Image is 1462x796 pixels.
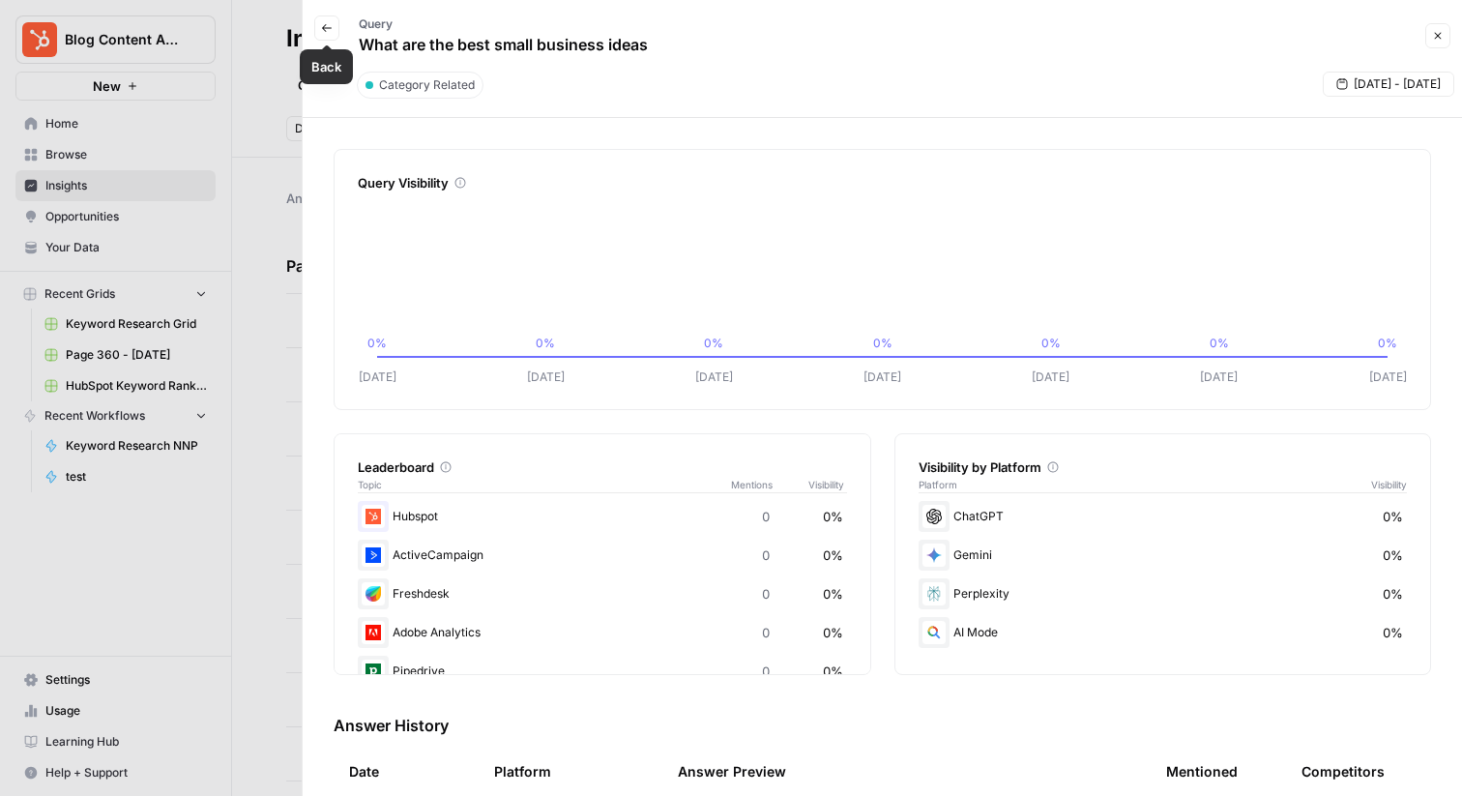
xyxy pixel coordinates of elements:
[1383,623,1403,642] span: 0%
[527,369,565,384] tspan: [DATE]
[823,507,843,526] span: 0%
[919,578,1408,609] div: Perplexity
[1383,584,1403,604] span: 0%
[704,336,723,350] tspan: 0%
[1383,545,1403,565] span: 0%
[358,617,847,648] div: Adobe Analytics
[379,76,475,94] span: Category Related
[1210,336,1229,350] tspan: 0%
[536,336,555,350] tspan: 0%
[359,369,396,384] tspan: [DATE]
[873,336,892,350] tspan: 0%
[1032,369,1069,384] tspan: [DATE]
[1371,477,1407,492] span: Visibility
[762,584,770,604] span: 0
[1041,336,1061,350] tspan: 0%
[1301,762,1385,781] div: Competitors
[1378,336,1397,350] tspan: 0%
[334,714,1431,737] h3: Answer History
[362,582,385,605] img: 6mfs52sy0dwqu5dzouke7n9ymn0m
[919,477,957,492] span: Platform
[808,477,847,492] span: Visibility
[367,336,387,350] tspan: 0%
[1323,72,1454,97] button: [DATE] - [DATE]
[919,540,1408,571] div: Gemini
[762,545,770,565] span: 0
[358,578,847,609] div: Freshdesk
[695,369,733,384] tspan: [DATE]
[919,457,1408,477] div: Visibility by Platform
[823,623,843,642] span: 0%
[919,501,1408,532] div: ChatGPT
[1383,507,1403,526] span: 0%
[359,33,648,56] p: What are the best small business ideas
[358,173,1407,192] div: Query Visibility
[823,584,843,604] span: 0%
[358,457,847,477] div: Leaderboard
[362,544,385,567] img: 1ootgluj1wwcy0ofcmd8qv1k9a2u
[362,621,385,644] img: uaib0u4ssgh7cx5ep76dht0nau9a
[823,662,843,681] span: 0%
[362,505,385,528] img: cydqbao96lm6svvfiwbwg8gzytt7
[358,656,847,687] div: Pipedrive
[359,15,648,33] p: Query
[358,540,847,571] div: ActiveCampaign
[762,623,770,642] span: 0
[762,507,770,526] span: 0
[358,477,731,492] span: Topic
[1369,369,1407,384] tspan: [DATE]
[919,617,1408,648] div: AI Mode
[762,662,770,681] span: 0
[863,369,901,384] tspan: [DATE]
[1200,369,1238,384] tspan: [DATE]
[362,660,385,683] img: indf61bpspe8pydji63wg7a5hbqu
[1354,75,1441,93] span: [DATE] - [DATE]
[358,501,847,532] div: Hubspot
[731,477,808,492] span: Mentions
[823,545,843,565] span: 0%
